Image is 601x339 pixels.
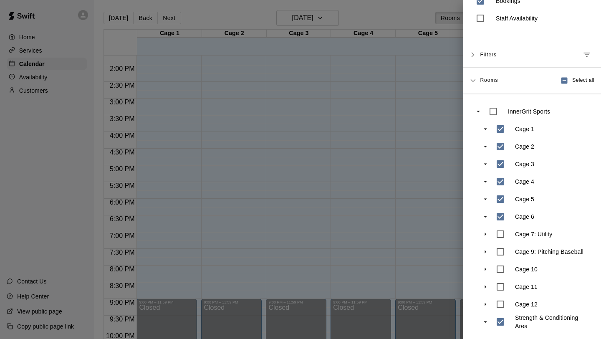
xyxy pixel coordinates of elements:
[480,47,497,62] span: Filters
[515,230,552,238] p: Cage 7: Utility
[515,314,589,330] p: Strength & Conditioning Area
[515,142,534,151] p: Cage 2
[579,47,594,62] button: Manage filters
[515,160,534,168] p: Cage 3
[515,265,538,273] p: Cage 10
[515,177,534,186] p: Cage 4
[572,76,594,85] span: Select all
[515,300,538,309] p: Cage 12
[463,42,601,68] div: FiltersManage filters
[515,125,534,133] p: Cage 1
[515,283,538,291] p: Cage 11
[496,14,538,23] p: Staff Availability
[480,76,498,83] span: Rooms
[515,195,534,203] p: Cage 5
[515,213,534,221] p: Cage 6
[515,248,583,256] p: Cage 9: Pitching Baseball
[508,107,550,116] p: InnerGrit Sports
[472,103,593,331] ul: swift facility view
[463,68,601,94] div: RoomsSelect all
